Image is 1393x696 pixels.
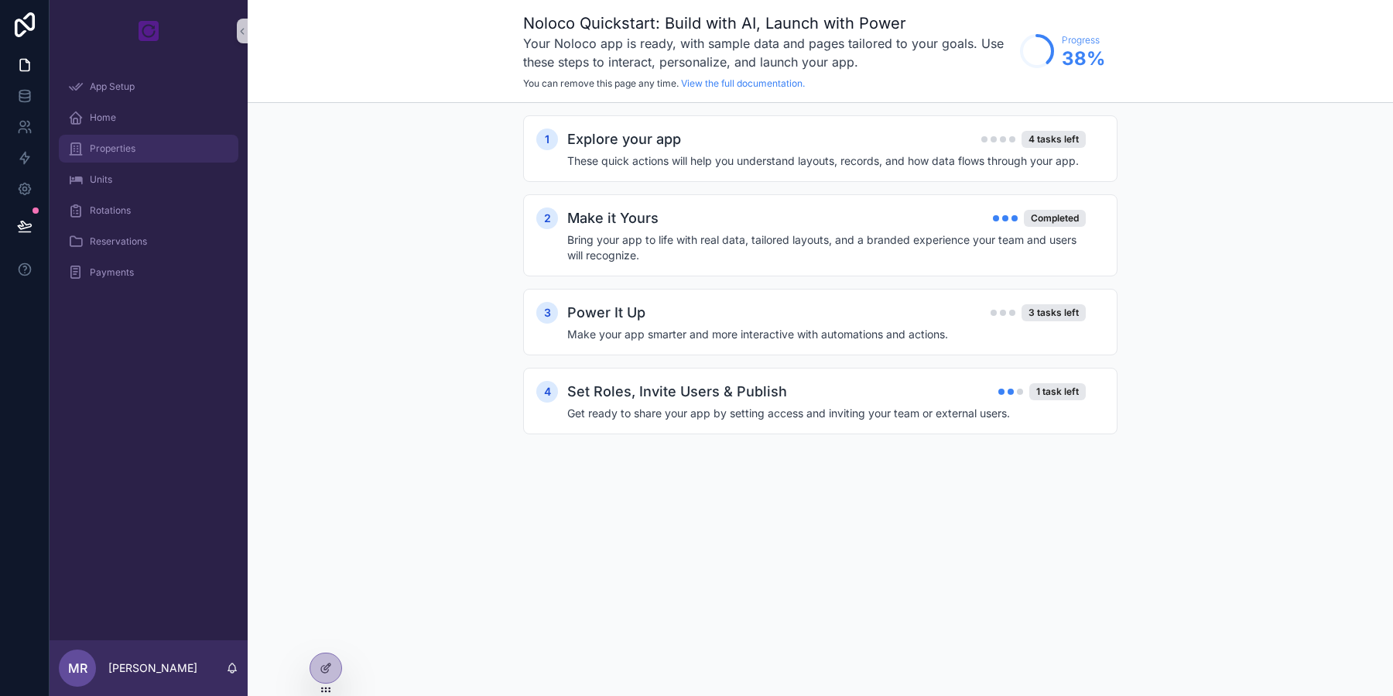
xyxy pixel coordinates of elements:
[681,77,805,89] a: View the full documentation.
[59,104,238,132] a: Home
[59,135,238,163] a: Properties
[59,73,238,101] a: App Setup
[90,235,147,248] span: Reservations
[90,142,135,155] span: Properties
[136,19,161,43] img: App logo
[59,197,238,225] a: Rotations
[59,228,238,255] a: Reservations
[523,12,1012,34] h1: Noloco Quickstart: Build with AI, Launch with Power
[59,259,238,286] a: Payments
[90,111,116,124] span: Home
[523,77,679,89] span: You can remove this page any time.
[68,659,87,677] span: MR
[90,173,112,186] span: Units
[108,660,197,676] p: [PERSON_NAME]
[1062,46,1105,71] span: 38 %
[90,204,131,217] span: Rotations
[523,34,1012,71] h3: Your Noloco app is ready, with sample data and pages tailored to your goals. Use these steps to i...
[1062,34,1105,46] span: Progress
[90,81,135,93] span: App Setup
[59,166,238,194] a: Units
[50,62,248,307] div: scrollable content
[90,266,134,279] span: Payments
